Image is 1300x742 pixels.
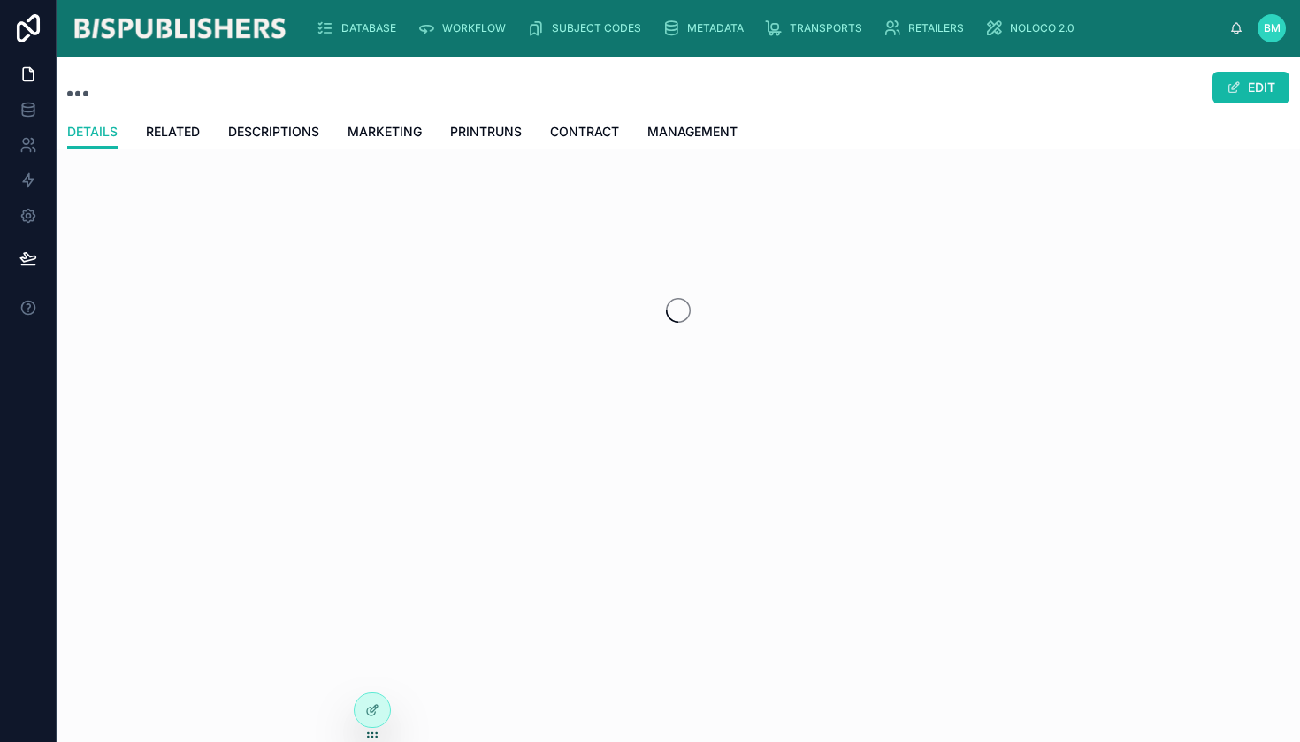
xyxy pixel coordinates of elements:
[550,116,619,151] a: CONTRACT
[67,123,118,141] span: DETAILS
[687,21,744,35] span: METADATA
[341,21,396,35] span: DATABASE
[146,123,200,141] span: RELATED
[67,116,118,149] a: DETAILS
[647,123,738,141] span: MANAGEMENT
[550,123,619,141] span: CONTRACT
[228,123,319,141] span: DESCRIPTIONS
[1264,21,1281,35] span: BM
[522,12,654,44] a: SUBJECT CODES
[980,12,1087,44] a: NOLOCO 2.0
[348,123,422,141] span: MARKETING
[228,116,319,151] a: DESCRIPTIONS
[302,9,1229,48] div: scrollable content
[878,12,976,44] a: RETAILERS
[146,116,200,151] a: RELATED
[450,116,522,151] a: PRINTRUNS
[647,116,738,151] a: MANAGEMENT
[760,12,875,44] a: TRANSPORTS
[1010,21,1074,35] span: NOLOCO 2.0
[790,21,862,35] span: TRANSPORTS
[657,12,756,44] a: METADATA
[71,14,288,42] img: App logo
[552,21,641,35] span: SUBJECT CODES
[412,12,518,44] a: WORKFLOW
[311,12,409,44] a: DATABASE
[1212,72,1289,103] button: EDIT
[348,116,422,151] a: MARKETING
[908,21,964,35] span: RETAILERS
[450,123,522,141] span: PRINTRUNS
[442,21,506,35] span: WORKFLOW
